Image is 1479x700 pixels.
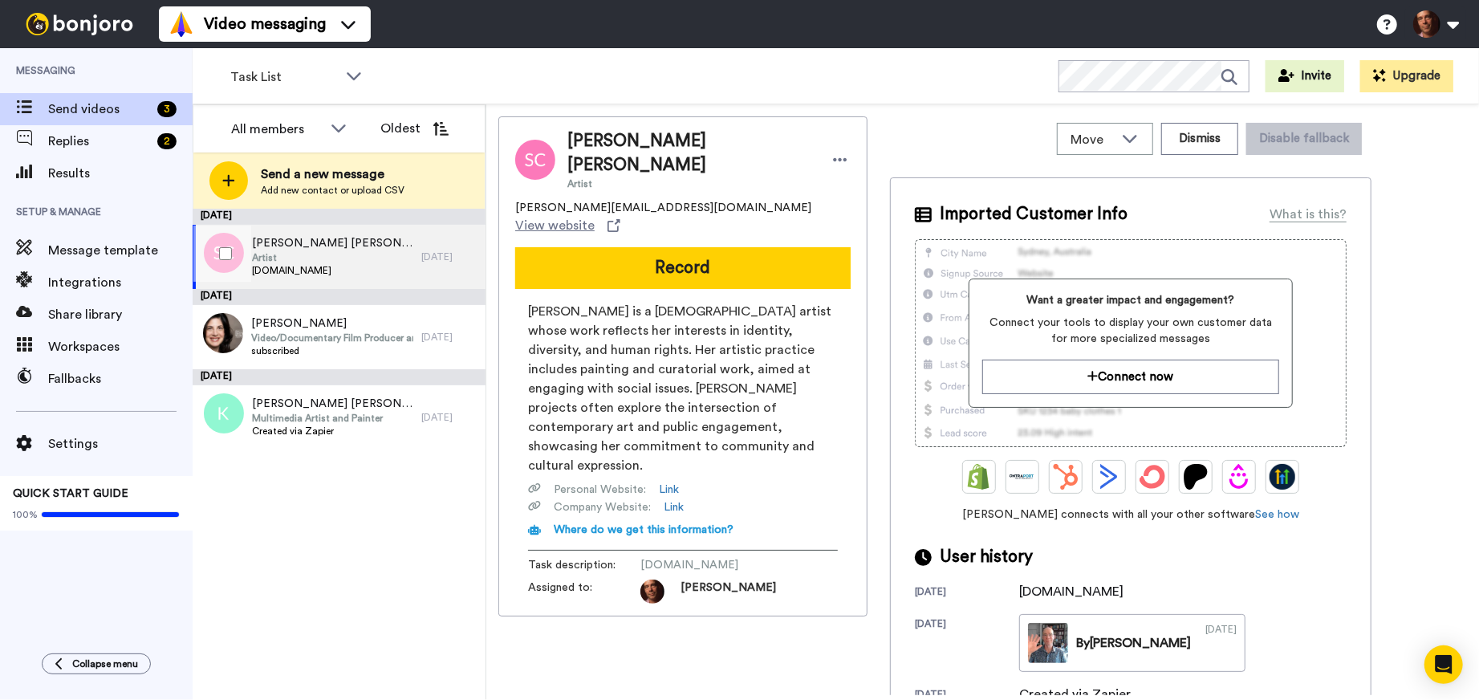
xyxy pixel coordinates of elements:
[368,112,461,144] button: Oldest
[252,235,413,251] span: [PERSON_NAME] [PERSON_NAME]
[261,184,404,197] span: Add new contact or upload CSV
[169,11,194,37] img: vm-color.svg
[48,132,151,151] span: Replies
[421,250,477,263] div: [DATE]
[252,396,413,412] span: [PERSON_NAME] [PERSON_NAME]
[1019,582,1123,601] div: [DOMAIN_NAME]
[554,524,733,535] span: Where do we get this information?
[48,305,193,324] span: Share library
[1270,205,1347,224] div: What is this?
[982,315,1278,347] span: Connect your tools to display your own customer data for more specialized messages
[261,165,404,184] span: Send a new message
[515,247,851,289] button: Record
[48,164,193,183] span: Results
[252,251,413,264] span: Artist
[204,393,244,433] img: k.png
[231,120,323,139] div: All members
[252,264,413,277] span: [DOMAIN_NAME]
[1071,130,1114,149] span: Move
[664,499,684,515] a: Link
[157,101,177,117] div: 3
[421,331,477,344] div: [DATE]
[554,482,646,498] span: Personal Website :
[1161,123,1238,155] button: Dismiss
[528,302,838,475] span: [PERSON_NAME] is a [DEMOGRAPHIC_DATA] artist whose work reflects her interests in identity, diver...
[48,273,193,292] span: Integrations
[1076,633,1191,653] div: By [PERSON_NAME]
[1028,623,1068,663] img: 9051685e-ec2a-4be9-b874-9ce2ae4d9c3e-thumb.jpg
[48,100,151,119] span: Send videos
[193,209,486,225] div: [DATE]
[13,488,128,499] span: QUICK START GUIDE
[515,216,620,235] a: View website
[252,412,413,425] span: Multimedia Artist and Painter
[421,411,477,424] div: [DATE]
[659,482,679,498] a: Link
[640,580,664,604] img: 12c2f1e3-bc4a-4141-8156-d94817f0c353-1575660272.jpg
[252,425,413,437] span: Created via Zapier
[193,369,486,385] div: [DATE]
[528,557,640,573] span: Task description :
[915,507,1347,523] span: [PERSON_NAME] connects with all your other software
[515,216,595,235] span: View website
[915,617,1019,672] div: [DATE]
[251,332,413,344] span: Video/Documentary Film Producer and PR Professional
[1266,60,1344,92] button: Invite
[940,545,1033,569] span: User history
[1019,614,1245,672] a: By[PERSON_NAME][DATE]
[1255,509,1299,520] a: See how
[48,337,193,356] span: Workspaces
[251,315,413,332] span: [PERSON_NAME]
[1360,60,1453,92] button: Upgrade
[681,580,776,604] span: [PERSON_NAME]
[1270,464,1295,490] img: GoHighLevel
[42,653,151,674] button: Collapse menu
[1246,123,1362,155] button: Disable fallback
[193,289,486,305] div: [DATE]
[1096,464,1122,490] img: ActiveCampaign
[982,292,1278,308] span: Want a greater impact and engagement?
[48,369,193,389] span: Fallbacks
[48,241,193,260] span: Message template
[966,464,992,490] img: Shopify
[1183,464,1209,490] img: Patreon
[567,177,814,190] span: Artist
[515,200,811,216] span: [PERSON_NAME][EMAIL_ADDRESS][DOMAIN_NAME]
[1226,464,1252,490] img: Drip
[567,129,814,177] span: [PERSON_NAME] [PERSON_NAME]
[1140,464,1165,490] img: ConvertKit
[1424,645,1463,684] div: Open Intercom Messenger
[13,508,38,521] span: 100%
[940,202,1128,226] span: Imported Customer Info
[251,344,413,357] span: subscribed
[554,499,651,515] span: Company Website :
[19,13,140,35] img: bj-logo-header-white.svg
[1205,623,1237,663] div: [DATE]
[230,67,338,87] span: Task List
[48,434,193,454] span: Settings
[1053,464,1079,490] img: Hubspot
[528,580,640,604] span: Assigned to:
[72,657,138,670] span: Collapse menu
[203,313,243,353] img: c276caa4-0e9c-4024-8b66-6be5ac0c4a27.jpg
[640,557,793,573] span: [DOMAIN_NAME]
[157,133,177,149] div: 2
[982,360,1278,394] button: Connect now
[915,585,1019,601] div: [DATE]
[515,140,555,180] img: Image of Sheila C. Cuellar-Shaffer Sheila C. Cuellar-Shaffer
[1010,464,1035,490] img: Ontraport
[204,13,326,35] span: Video messaging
